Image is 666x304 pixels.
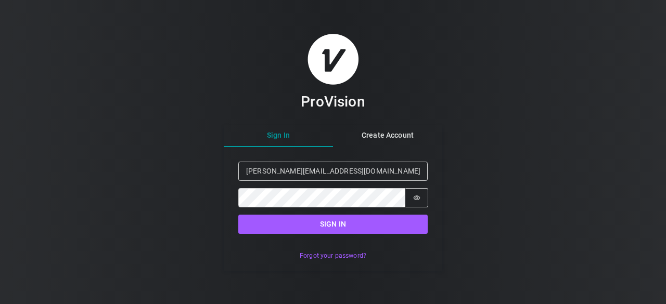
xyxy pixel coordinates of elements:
[301,92,365,111] h3: ProVision
[224,124,333,147] button: Sign In
[333,124,442,147] button: Create Account
[238,215,428,234] button: Sign in
[405,188,428,207] button: Show password
[238,162,428,181] input: Email
[294,248,372,263] button: Forgot your password?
